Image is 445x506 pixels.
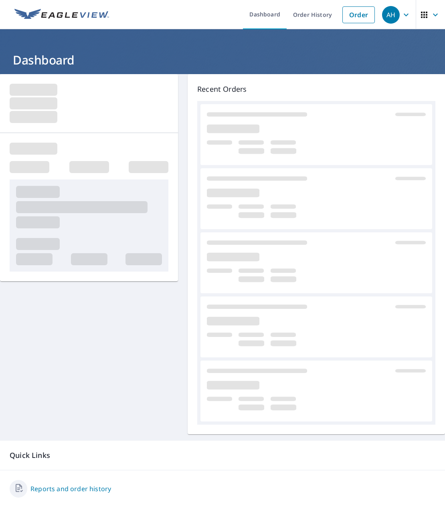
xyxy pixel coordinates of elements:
[10,450,435,460] p: Quick Links
[197,84,435,95] p: Recent Orders
[342,6,375,23] a: Order
[30,484,111,494] a: Reports and order history
[14,9,109,21] img: EV Logo
[10,52,435,68] h1: Dashboard
[382,6,400,24] div: AH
